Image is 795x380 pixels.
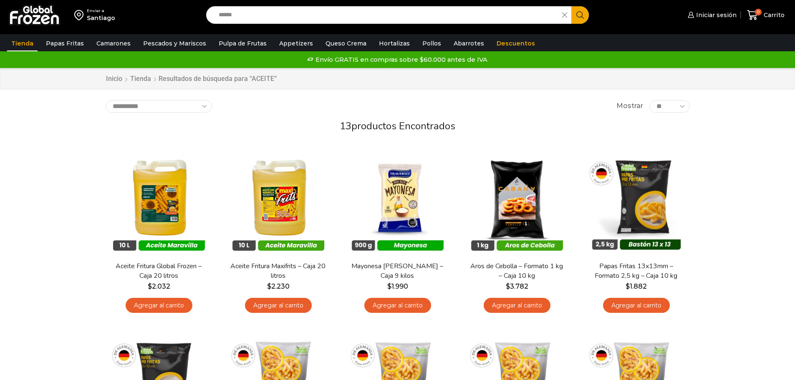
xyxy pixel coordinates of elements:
[267,282,271,290] span: $
[484,298,550,313] a: Agregar al carrito: “Aros de Cebolla - Formato 1 kg - Caja 10 kg”
[230,262,326,281] a: Aceite Fritura Maxifrits – Caja 20 litros
[130,74,151,84] a: Tienda
[418,35,445,51] a: Pollos
[387,282,391,290] span: $
[111,262,207,281] a: Aceite Fritura Global Frozen – Caja 20 litros
[87,8,115,14] div: Enviar a
[106,74,277,84] nav: Breadcrumb
[148,282,170,290] bdi: 2.032
[275,35,317,51] a: Appetizers
[686,7,737,23] a: Iniciar sesión
[387,282,408,290] bdi: 1.990
[340,119,351,133] span: 13
[245,298,312,313] a: Agregar al carrito: “Aceite Fritura Maxifrits - Caja 20 litros”
[449,35,488,51] a: Abarrotes
[506,282,528,290] bdi: 3.782
[745,5,787,25] a: 0 Carrito
[469,262,565,281] a: Aros de Cebolla – Formato 1 kg – Caja 10 kg
[92,35,135,51] a: Camarones
[492,35,539,51] a: Descuentos
[321,35,371,51] a: Queso Crema
[106,74,123,84] a: Inicio
[159,75,277,83] h1: Resultados de búsqueda para “ACEITE”
[42,35,88,51] a: Papas Fritas
[626,282,630,290] span: $
[74,8,87,22] img: address-field-icon.svg
[267,282,290,290] bdi: 2.230
[106,100,212,113] select: Pedido de la tienda
[351,119,455,133] span: productos encontrados
[571,6,589,24] button: Search button
[87,14,115,22] div: Santiago
[755,9,762,15] span: 0
[603,298,670,313] a: Agregar al carrito: “Papas Fritas 13x13mm - Formato 2,5 kg - Caja 10 kg”
[126,298,192,313] a: Agregar al carrito: “Aceite Fritura Global Frozen – Caja 20 litros”
[139,35,210,51] a: Pescados y Mariscos
[694,11,737,19] span: Iniciar sesión
[364,298,431,313] a: Agregar al carrito: “Mayonesa Traverso - Caja 9 kilos”
[588,262,684,281] a: Papas Fritas 13x13mm – Formato 2,5 kg – Caja 10 kg
[626,282,647,290] bdi: 1.882
[375,35,414,51] a: Hortalizas
[762,11,785,19] span: Carrito
[215,35,271,51] a: Pulpa de Frutas
[616,101,643,111] span: Mostrar
[506,282,510,290] span: $
[148,282,152,290] span: $
[349,262,445,281] a: Mayonesa [PERSON_NAME] – Caja 9 kilos
[7,35,38,51] a: Tienda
